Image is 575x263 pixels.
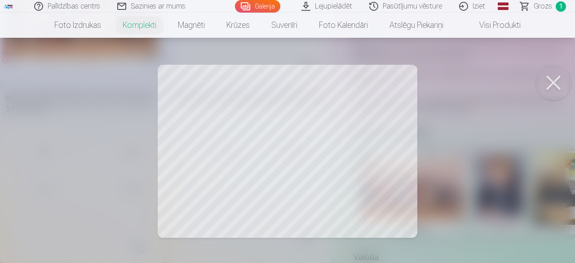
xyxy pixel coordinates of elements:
a: Krūzes [216,13,261,38]
a: Foto izdrukas [44,13,112,38]
a: Komplekti [112,13,167,38]
span: 1 [556,1,566,12]
a: Foto kalendāri [308,13,379,38]
a: Visi produkti [454,13,531,38]
span: Grozs [534,1,552,12]
a: Magnēti [167,13,216,38]
a: Suvenīri [261,13,308,38]
img: /fa1 [4,4,13,9]
a: Atslēgu piekariņi [379,13,454,38]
